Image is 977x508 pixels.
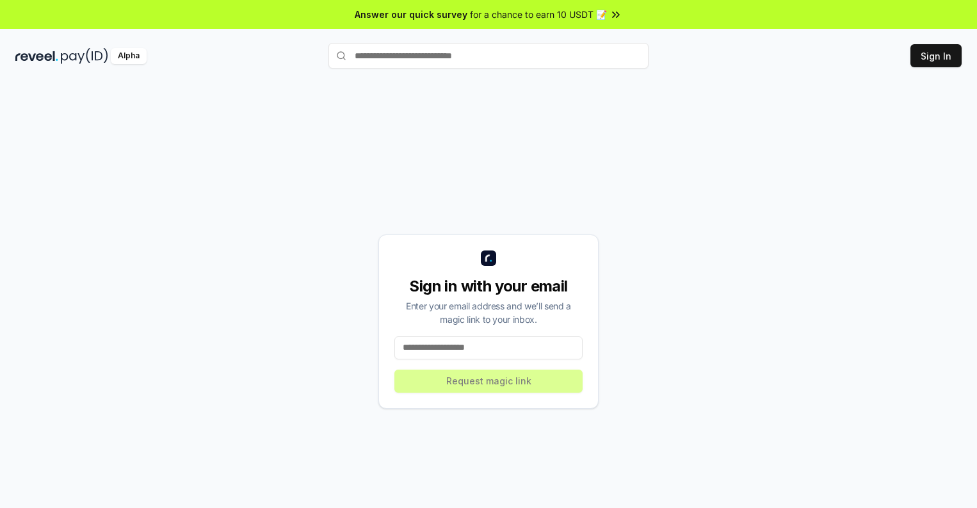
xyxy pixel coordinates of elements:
[394,276,583,297] div: Sign in with your email
[61,48,108,64] img: pay_id
[481,250,496,266] img: logo_small
[355,8,467,21] span: Answer our quick survey
[470,8,607,21] span: for a chance to earn 10 USDT 📝
[111,48,147,64] div: Alpha
[394,299,583,326] div: Enter your email address and we’ll send a magic link to your inbox.
[910,44,962,67] button: Sign In
[15,48,58,64] img: reveel_dark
